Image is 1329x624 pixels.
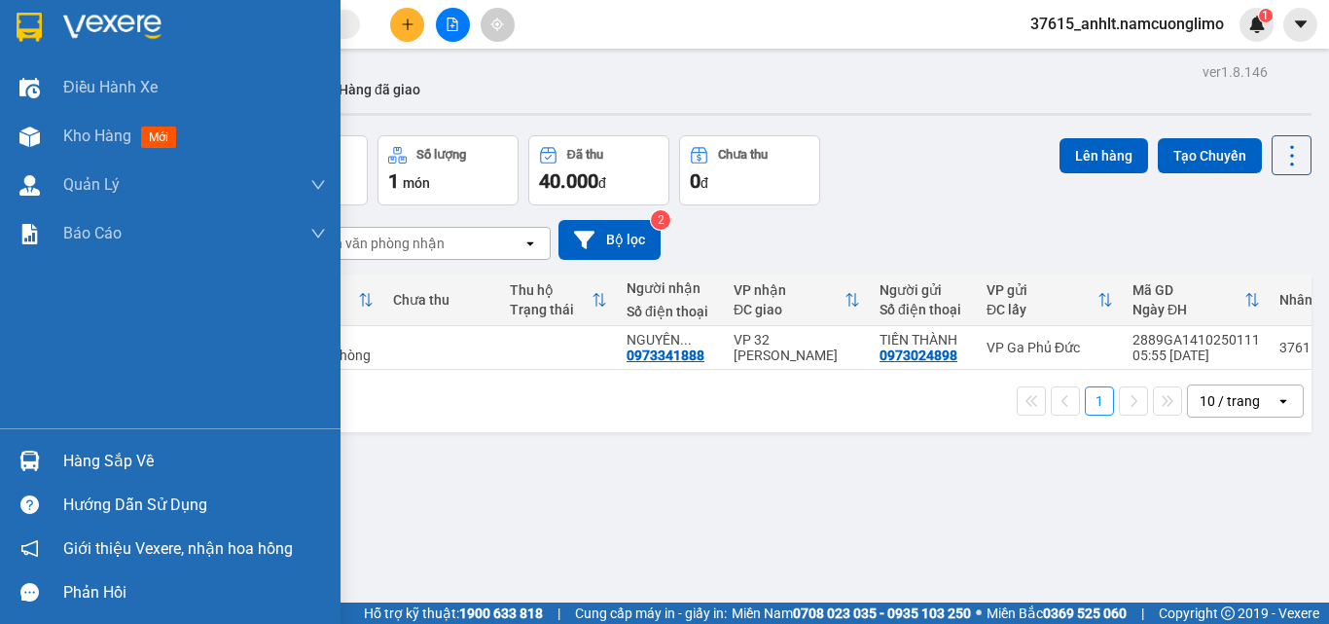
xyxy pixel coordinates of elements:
span: mới [141,127,176,148]
strong: 0369 525 060 [1043,606,1127,621]
span: Quản Lý [63,172,120,197]
span: món [403,175,430,191]
div: Hướng dẫn sử dụng [63,491,326,520]
span: ⚪️ [976,609,982,617]
button: Bộ lọc [558,220,661,260]
div: Đã thu [567,148,603,162]
div: 0973341888 [627,348,704,363]
span: đ [700,175,708,191]
span: Hỗ trợ kỹ thuật: [364,603,543,624]
div: TIẾN THÀNH [880,332,967,348]
button: Số lượng1món [377,135,519,205]
div: Số điện thoại [627,304,714,319]
img: warehouse-icon [19,127,40,147]
span: question-circle [20,496,39,514]
img: icon-new-feature [1248,16,1266,33]
span: file-add [446,18,459,31]
div: NGUYÊN NGỌC LẠN [627,332,714,348]
div: 0973024898 [880,348,957,363]
span: ... [680,332,692,348]
div: VP Ga Phủ Đức [987,340,1113,355]
sup: 1 [1259,9,1273,22]
button: 1 [1085,386,1114,416]
span: | [1141,603,1144,624]
span: message [20,583,39,602]
div: VP nhận [734,282,844,298]
span: 1 [388,169,399,193]
button: file-add [436,8,470,42]
button: Hàng đã giao [323,66,436,113]
span: Cung cấp máy in - giấy in: [575,603,727,624]
div: VP gửi [987,282,1097,298]
button: aim [481,8,515,42]
span: | [557,603,560,624]
span: Giới thiệu Vexere, nhận hoa hồng [63,536,293,561]
div: 10 / trang [1200,391,1260,411]
th: Toggle SortBy [724,275,870,326]
span: 1 [1262,9,1269,22]
span: copyright [1221,606,1235,620]
span: caret-down [1292,16,1310,33]
button: Đã thu40.000đ [528,135,669,205]
button: plus [390,8,424,42]
img: warehouse-icon [19,175,40,196]
div: Hàng sắp về [63,447,326,476]
div: ĐC lấy [987,302,1097,317]
th: Toggle SortBy [977,275,1123,326]
div: Số điện thoại [880,302,967,317]
img: solution-icon [19,224,40,244]
th: Toggle SortBy [500,275,617,326]
button: Lên hàng [1060,138,1148,173]
span: Báo cáo [63,221,122,245]
button: Chưa thu0đ [679,135,820,205]
div: Người nhận [627,280,714,296]
strong: 1900 633 818 [459,606,543,621]
span: Miền Nam [732,603,971,624]
sup: 2 [651,210,670,230]
div: ĐC giao [734,302,844,317]
img: warehouse-icon [19,78,40,98]
div: Số lượng [416,148,466,162]
button: caret-down [1283,8,1317,42]
span: 37615_anhlt.namcuonglimo [1015,12,1239,36]
button: Tạo Chuyến [1158,138,1262,173]
span: 0 [690,169,700,193]
div: Chưa thu [393,292,490,308]
div: ver 1.8.146 [1203,61,1268,83]
div: Ngày ĐH [1132,302,1244,317]
svg: open [1275,393,1291,409]
div: Thu hộ [510,282,592,298]
svg: open [522,236,538,251]
div: Trạng thái [510,302,592,317]
span: notification [20,539,39,558]
span: plus [401,18,414,31]
span: Miền Bắc [987,603,1127,624]
span: Điều hành xe [63,75,158,99]
div: Phản hồi [63,578,326,607]
th: Toggle SortBy [1123,275,1270,326]
img: warehouse-icon [19,451,40,471]
div: VP 32 [PERSON_NAME] [734,332,860,363]
div: Chọn văn phòng nhận [310,234,445,253]
span: Kho hàng [63,127,131,145]
div: 2889GA1410250111 [1132,332,1260,348]
span: aim [490,18,504,31]
div: 05:55 [DATE] [1132,348,1260,363]
strong: 0708 023 035 - 0935 103 250 [793,606,971,621]
img: logo-vxr [17,13,42,42]
span: 40.000 [539,169,598,193]
div: Người gửi [880,282,967,298]
div: Chưa thu [718,148,768,162]
span: đ [598,175,606,191]
div: Mã GD [1132,282,1244,298]
span: down [310,177,326,193]
span: down [310,226,326,241]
